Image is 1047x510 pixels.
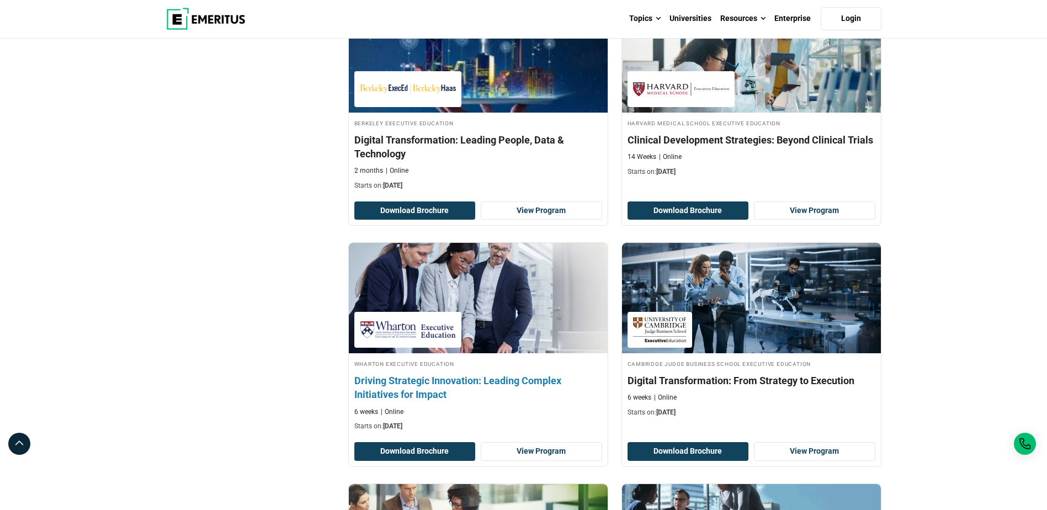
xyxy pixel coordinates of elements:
[628,201,749,220] button: Download Brochure
[354,166,383,176] p: 2 months
[354,118,602,127] h4: Berkeley Executive Education
[381,407,403,417] p: Online
[360,77,456,102] img: Berkeley Executive Education
[628,374,875,387] h4: Digital Transformation: From Strategy to Execution
[354,133,602,161] h4: Digital Transformation: Leading People, Data & Technology
[659,152,682,162] p: Online
[633,77,729,102] img: Harvard Medical School Executive Education
[754,201,875,220] a: View Program
[654,393,677,402] p: Online
[349,2,608,113] img: Digital Transformation: Leading People, Data & Technology | Online Digital Transformation Course
[481,442,602,461] a: View Program
[481,201,602,220] a: View Program
[656,168,676,176] span: [DATE]
[622,243,881,353] img: Digital Transformation: From Strategy to Execution | Online Digital Transformation Course
[628,359,875,368] h4: Cambridge Judge Business School Executive Education
[628,167,875,177] p: Starts on:
[354,422,602,431] p: Starts on:
[349,2,608,196] a: Digital Transformation Course by Berkeley Executive Education - August 28, 2025 Berkeley Executiv...
[354,407,378,417] p: 6 weeks
[354,181,602,190] p: Starts on:
[336,237,620,359] img: Driving Strategic Innovation: Leading Complex Initiatives for Impact | Online Digital Transformat...
[628,408,875,417] p: Starts on:
[622,2,881,182] a: Digital Transformation Course by Harvard Medical School Executive Education - August 28, 2025 Har...
[386,166,408,176] p: Online
[354,201,476,220] button: Download Brochure
[354,442,476,461] button: Download Brochure
[622,243,881,423] a: Digital Transformation Course by Cambridge Judge Business School Executive Education - September ...
[383,422,402,430] span: [DATE]
[821,7,881,30] a: Login
[656,408,676,416] span: [DATE]
[628,152,656,162] p: 14 Weeks
[354,359,602,368] h4: Wharton Executive Education
[622,2,881,113] img: Clinical Development Strategies: Beyond Clinical Trials | Online Digital Transformation Course
[628,393,651,402] p: 6 weeks
[628,442,749,461] button: Download Brochure
[360,317,456,342] img: Wharton Executive Education
[354,374,602,401] h4: Driving Strategic Innovation: Leading Complex Initiatives for Impact
[628,133,875,147] h4: Clinical Development Strategies: Beyond Clinical Trials
[754,442,875,461] a: View Program
[383,182,402,189] span: [DATE]
[628,118,875,127] h4: Harvard Medical School Executive Education
[633,317,687,342] img: Cambridge Judge Business School Executive Education
[349,243,608,437] a: Digital Transformation Course by Wharton Executive Education - September 3, 2025 Wharton Executiv...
